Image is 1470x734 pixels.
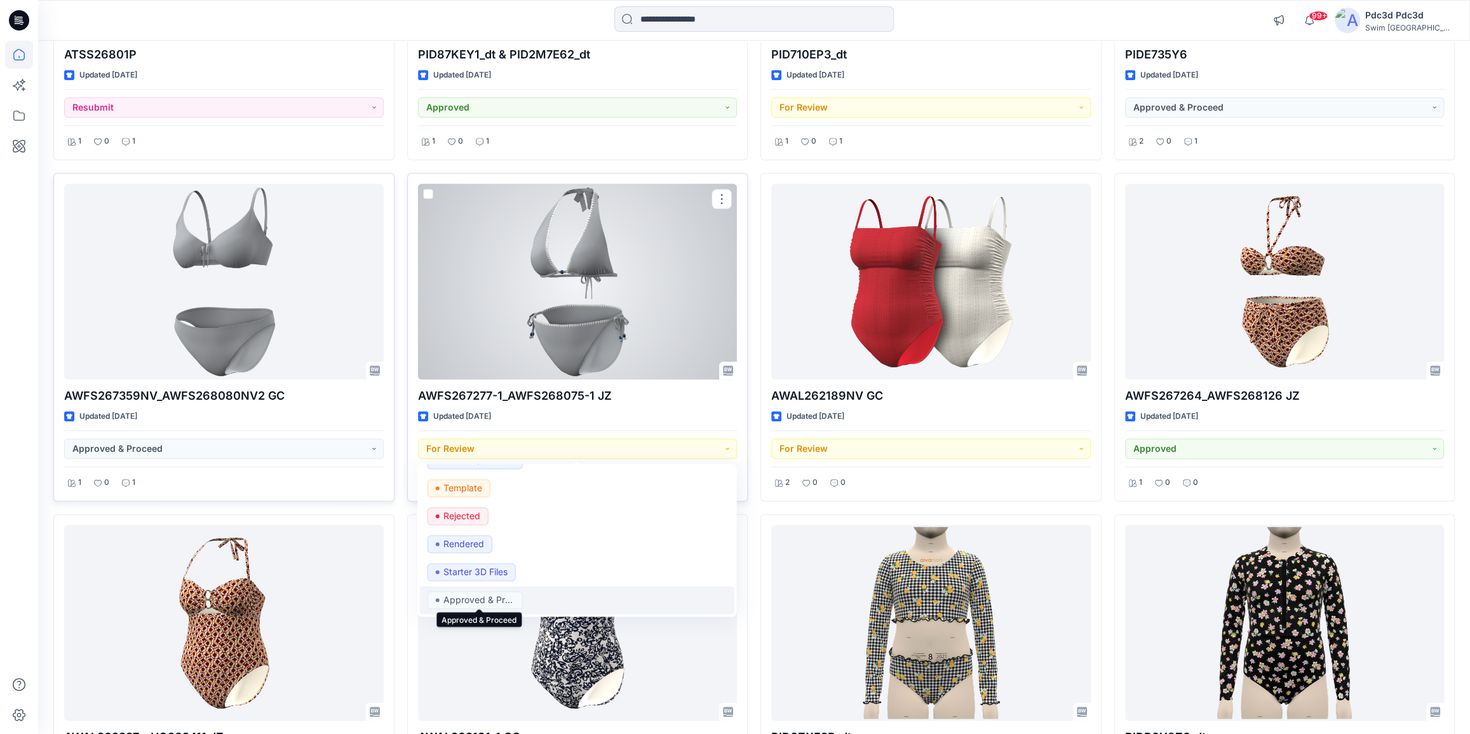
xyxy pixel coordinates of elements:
[786,69,844,82] p: Updated [DATE]
[771,387,1091,405] p: AWAL262189NV GC
[64,387,384,405] p: AWFS267359NV_AWFS268080NV2 GC
[1335,8,1360,33] img: avatar
[432,135,435,148] p: 1
[839,135,842,148] p: 1
[1140,410,1198,423] p: Updated [DATE]
[785,476,790,489] p: 2
[1193,476,1198,489] p: 0
[771,525,1091,721] a: PID6ZXE2P_dt
[443,563,508,580] p: Starter 3D Files
[1125,525,1445,721] a: PIDP6Y8Z6_dt
[1125,184,1445,379] a: AWFS267264_AWFS268126 JZ
[443,507,480,524] p: Rejected
[64,46,384,64] p: ATSS26801P
[443,479,482,496] p: Template
[486,135,489,148] p: 1
[443,591,515,608] p: Approved & Proceed
[64,525,384,721] a: AWAL262237 - HQ262411 JZ
[1365,8,1454,23] div: Pdc3d Pdc3d
[418,525,738,721] a: AWAL262191-1 GC
[1139,476,1142,489] p: 1
[443,451,515,468] p: Transfer/Redress
[771,46,1091,64] p: PID710EP3_dt
[458,135,463,148] p: 0
[811,135,816,148] p: 0
[785,135,788,148] p: 1
[104,135,109,148] p: 0
[1166,135,1171,148] p: 0
[771,184,1091,379] a: AWAL262189NV GC
[64,184,384,379] a: AWFS267359NV_AWFS268080NV2 GC
[1139,135,1143,148] p: 2
[840,476,846,489] p: 0
[786,410,844,423] p: Updated [DATE]
[79,69,137,82] p: Updated [DATE]
[1140,69,1198,82] p: Updated [DATE]
[418,387,738,405] p: AWFS267277-1_AWFS268075-1 JZ
[132,476,135,489] p: 1
[78,476,81,489] p: 1
[132,135,135,148] p: 1
[418,184,738,379] a: AWFS267277-1_AWFS268075-1 JZ
[433,69,491,82] p: Updated [DATE]
[1125,46,1445,64] p: PIDE735Y6
[1165,476,1170,489] p: 0
[443,535,484,552] p: Rendered
[1309,11,1328,21] span: 99+
[418,46,738,64] p: PID87KEY1_dt & PID2M7E62_dt
[1125,387,1445,405] p: AWFS267264_AWFS268126 JZ
[78,135,81,148] p: 1
[813,476,818,489] p: 0
[1365,23,1454,32] div: Swim [GEOGRAPHIC_DATA]
[1194,135,1197,148] p: 1
[79,410,137,423] p: Updated [DATE]
[104,476,109,489] p: 0
[433,410,491,423] p: Updated [DATE]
